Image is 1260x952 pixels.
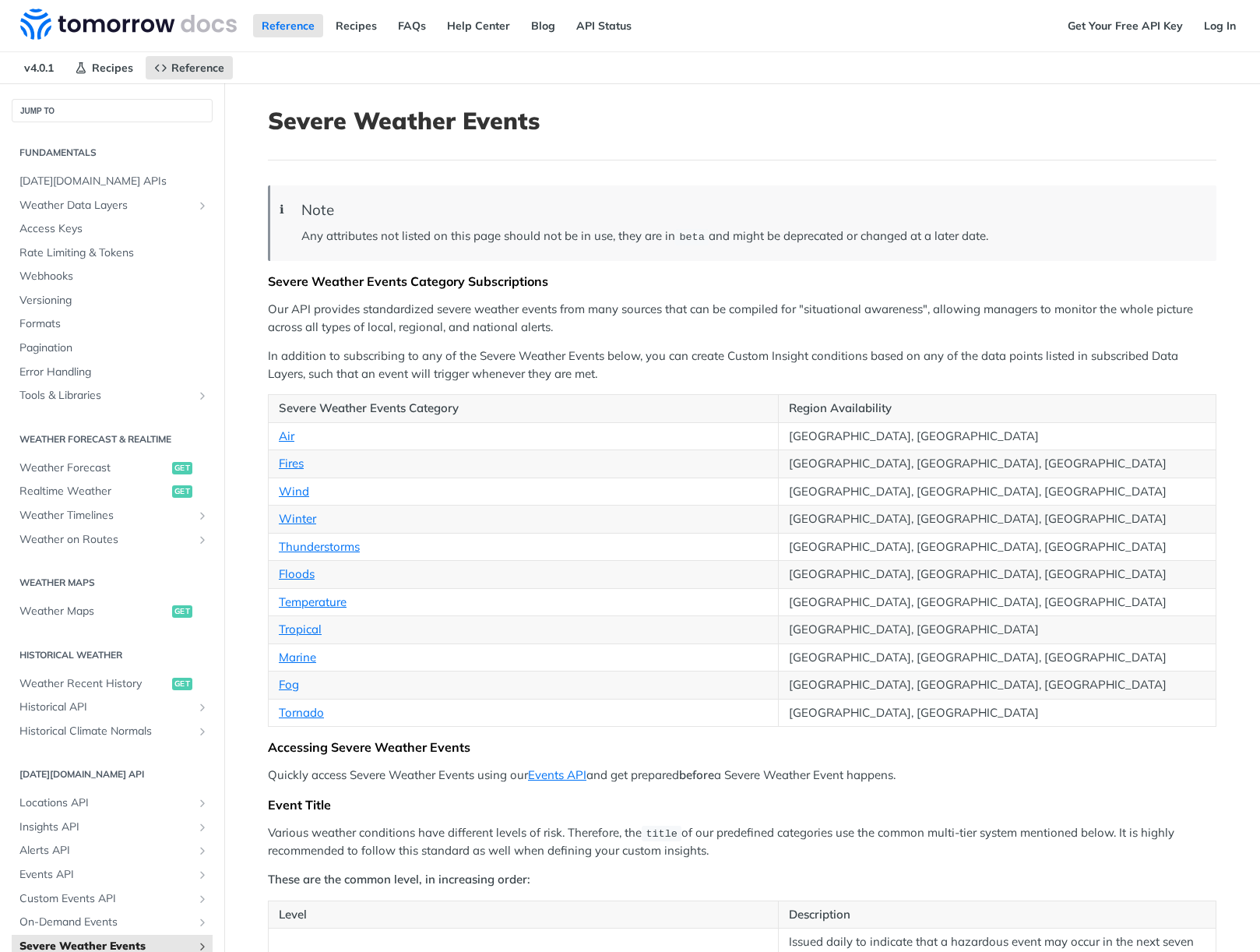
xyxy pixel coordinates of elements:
span: On-Demand Events [19,915,192,930]
div: Accessing Severe Weather Events [268,739,1216,755]
span: Historical API [19,700,192,715]
span: Insights API [19,820,192,835]
strong: These are the common level, in increasing order: [268,872,530,887]
a: Recipes [327,14,385,37]
button: Show subpages for Weather Timelines [196,509,209,522]
a: Weather Recent Historyget [12,672,213,696]
button: Show subpages for Weather Data Layers [196,199,209,212]
span: Weather Recent History [19,676,168,692]
span: Locations API [19,795,192,811]
button: Show subpages for Alerts API [196,844,209,857]
h2: Fundamentals [12,146,213,160]
th: Level [269,901,779,929]
span: Webhooks [19,269,209,284]
a: Weather Forecastget [12,457,213,480]
h1: Severe Weather Events [268,107,1216,135]
button: Show subpages for Weather on Routes [196,534,209,546]
a: Help Center [438,14,519,37]
span: Historical Climate Normals [19,724,192,739]
a: Error Handling [12,361,213,384]
span: Weather Maps [19,604,168,619]
td: [GEOGRAPHIC_DATA], [GEOGRAPHIC_DATA], [GEOGRAPHIC_DATA] [779,643,1216,672]
a: Alerts APIShow subpages for Alerts API [12,839,213,862]
a: Access Keys [12,217,213,241]
span: Custom Events API [19,891,192,907]
a: Versioning [12,289,213,312]
span: get [172,605,192,618]
span: Weather on Routes [19,532,192,548]
button: Show subpages for Historical Climate Normals [196,725,209,738]
span: get [172,462,192,474]
span: Rate Limiting & Tokens [19,245,209,261]
td: [GEOGRAPHIC_DATA], [GEOGRAPHIC_DATA] [779,422,1216,450]
span: [DATE][DOMAIN_NAME] APIs [19,174,209,189]
button: Show subpages for On-Demand Events [196,916,209,929]
span: Events API [19,867,192,883]
div: Severe Weather Events Category Subscriptions [268,273,1216,289]
code: title [642,826,681,841]
a: Realtime Weatherget [12,480,213,503]
p: Various weather conditions have different levels of risk. Therefore, the of our predefined catego... [268,824,1216,860]
th: Severe Weather Events Category [269,395,779,423]
a: Winter [279,511,316,526]
span: Reference [171,61,224,75]
td: [GEOGRAPHIC_DATA], [GEOGRAPHIC_DATA], [GEOGRAPHIC_DATA] [779,672,1216,700]
a: Wind [279,484,309,499]
a: Reference [253,14,323,37]
a: Weather on RoutesShow subpages for Weather on Routes [12,528,213,552]
span: get [172,485,192,498]
a: On-Demand EventsShow subpages for On-Demand Events [12,911,213,934]
span: v4.0.1 [16,56,62,79]
p: Any attributes not listed on this page should not be in use, they are in and might be deprecated ... [301,227,1201,245]
a: Fog [279,677,299,692]
a: Weather TimelinesShow subpages for Weather Timelines [12,504,213,527]
a: Historical Climate NormalsShow subpages for Historical Climate Normals [12,720,213,743]
button: Show subpages for Locations API [196,797,209,809]
td: [GEOGRAPHIC_DATA], [GEOGRAPHIC_DATA] [779,699,1216,727]
span: ℹ [280,201,284,219]
h2: Weather Forecast & realtime [12,432,213,446]
button: Show subpages for Insights API [196,821,209,834]
a: Reference [146,56,233,79]
a: Weather Mapsget [12,600,213,623]
button: Show subpages for Custom Events API [196,893,209,905]
a: Recipes [66,56,142,79]
button: JUMP TO [12,99,213,122]
a: Webhooks [12,265,213,288]
td: [GEOGRAPHIC_DATA], [GEOGRAPHIC_DATA], [GEOGRAPHIC_DATA] [779,478,1216,506]
td: [GEOGRAPHIC_DATA], [GEOGRAPHIC_DATA] [779,616,1216,644]
span: Weather Timelines [19,508,192,524]
span: Realtime Weather [19,484,168,499]
span: Weather Data Layers [19,198,192,213]
a: Weather Data LayersShow subpages for Weather Data Layers [12,194,213,217]
strong: before [679,767,714,782]
a: Events APIShow subpages for Events API [12,863,213,887]
td: [GEOGRAPHIC_DATA], [GEOGRAPHIC_DATA], [GEOGRAPHIC_DATA] [779,533,1216,561]
a: Fires [279,456,304,471]
a: Temperature [279,594,347,609]
span: Access Keys [19,221,209,237]
a: Insights APIShow subpages for Insights API [12,816,213,839]
span: Tools & Libraries [19,388,192,404]
code: beta [675,229,709,245]
td: [GEOGRAPHIC_DATA], [GEOGRAPHIC_DATA], [GEOGRAPHIC_DATA] [779,561,1216,589]
td: [GEOGRAPHIC_DATA], [GEOGRAPHIC_DATA], [GEOGRAPHIC_DATA] [779,450,1216,478]
a: FAQs [389,14,435,37]
img: Tomorrow.io Weather API Docs [20,9,237,40]
p: Quickly access Severe Weather Events using our and get prepared a Severe Weather Event happens. [268,767,1216,785]
a: Rate Limiting & Tokens [12,242,213,265]
span: get [172,678,192,690]
a: Custom Events APIShow subpages for Custom Events API [12,887,213,911]
a: Events API [528,767,586,782]
h2: Weather Maps [12,576,213,590]
button: Show subpages for Events API [196,869,209,881]
td: [GEOGRAPHIC_DATA], [GEOGRAPHIC_DATA], [GEOGRAPHIC_DATA] [779,506,1216,534]
a: Tools & LibrariesShow subpages for Tools & Libraries [12,384,213,407]
a: Locations APIShow subpages for Locations API [12,792,213,815]
span: Alerts API [19,843,192,859]
span: Versioning [19,293,209,309]
a: Tropical [279,622,322,636]
a: Blog [523,14,564,37]
h2: Historical Weather [12,648,213,662]
a: API Status [568,14,640,37]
